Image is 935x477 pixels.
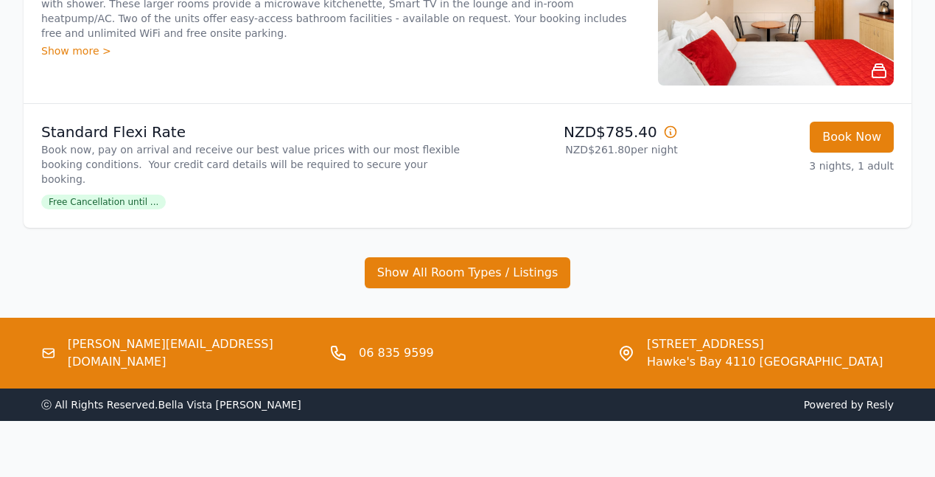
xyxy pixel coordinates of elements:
[41,142,462,187] p: Book now, pay on arrival and receive our best value prices with our most flexible booking conditi...
[359,344,434,362] a: 06 835 9599
[41,399,301,411] span: ⓒ All Rights Reserved. Bella Vista [PERSON_NAME]
[474,142,678,157] p: NZD$261.80 per night
[647,335,883,353] span: [STREET_ADDRESS]
[41,43,640,58] div: Show more >
[866,399,894,411] a: Resly
[41,122,462,142] p: Standard Flexi Rate
[41,195,166,209] span: Free Cancellation until ...
[474,122,678,142] p: NZD$785.40
[690,159,894,173] p: 3 nights, 1 adult
[810,122,894,153] button: Book Now
[365,257,571,288] button: Show All Room Types / Listings
[474,397,894,412] span: Powered by
[68,335,318,371] a: [PERSON_NAME][EMAIL_ADDRESS][DOMAIN_NAME]
[647,353,883,371] span: Hawke's Bay 4110 [GEOGRAPHIC_DATA]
